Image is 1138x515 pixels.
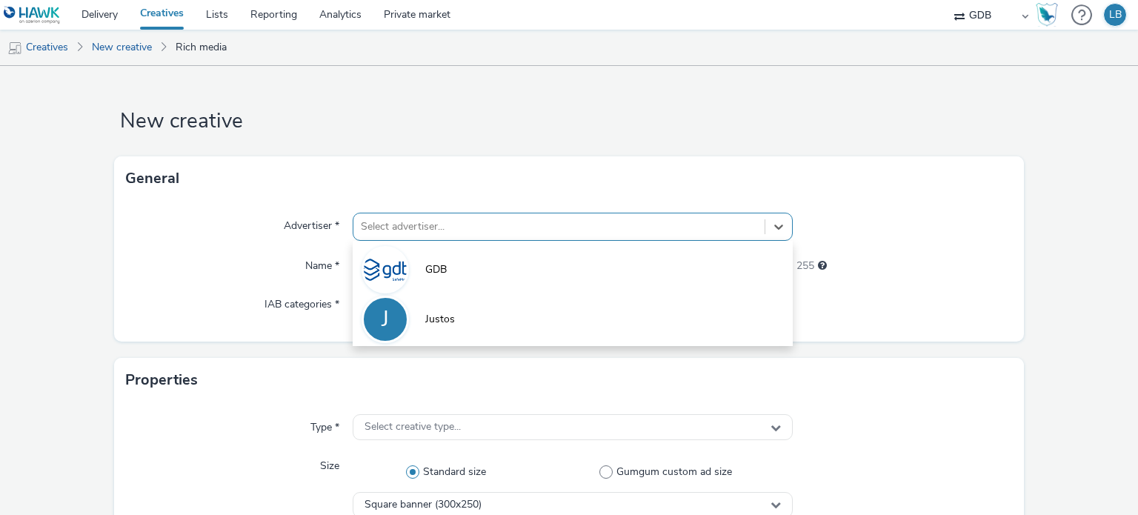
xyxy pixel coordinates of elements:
span: Standard size [423,465,486,479]
div: Maximum 255 characters [818,259,827,273]
img: GDB [364,248,407,291]
span: Square banner (300x250) [365,499,482,511]
a: Rich media [168,30,234,65]
span: GDB [425,262,447,277]
span: Justos [425,312,455,327]
label: Size [314,453,345,474]
a: Hawk Academy [1036,3,1064,27]
a: New creative [84,30,159,65]
h3: General [125,167,179,190]
label: Type * [305,414,345,435]
label: IAB categories * [259,291,345,312]
img: mobile [7,41,22,56]
div: J [382,299,389,340]
span: Select creative type... [365,421,461,433]
h1: New creative [114,107,1025,136]
img: Hawk Academy [1036,3,1058,27]
label: Advertiser * [278,213,345,233]
h3: Properties [125,369,198,391]
label: Name * [299,253,345,273]
div: LB [1109,4,1122,26]
img: undefined Logo [4,6,61,24]
span: Gumgum custom ad size [616,465,732,479]
span: 255 [796,259,814,273]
